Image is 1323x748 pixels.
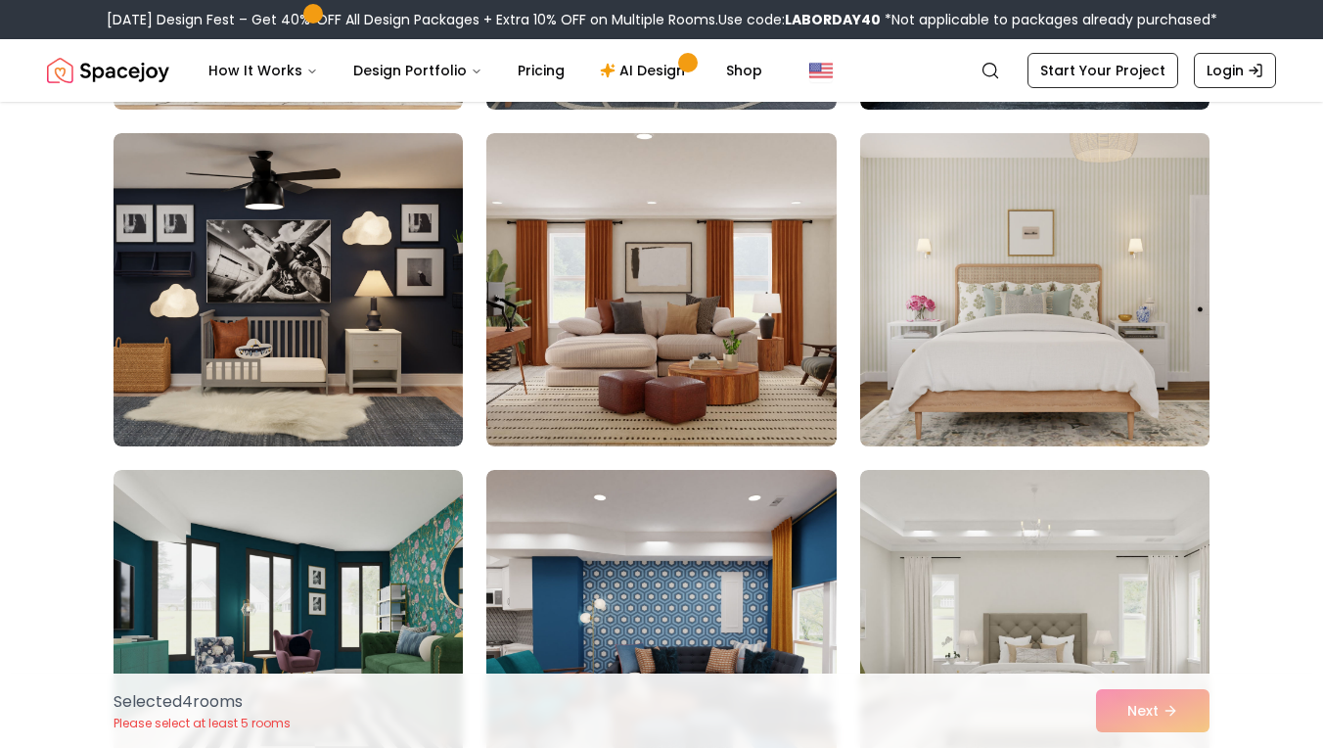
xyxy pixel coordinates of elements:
span: Use code: [718,10,881,29]
p: Please select at least 5 rooms [114,716,291,731]
button: How It Works [193,51,334,90]
a: Shop [710,51,778,90]
img: United States [809,59,833,82]
a: Login [1194,53,1276,88]
a: Start Your Project [1027,53,1178,88]
a: AI Design [584,51,707,90]
nav: Global [47,39,1276,102]
a: Spacejoy [47,51,169,90]
button: Design Portfolio [338,51,498,90]
img: Room room-13 [114,133,463,446]
img: Spacejoy Logo [47,51,169,90]
a: Pricing [502,51,580,90]
div: [DATE] Design Fest – Get 40% OFF All Design Packages + Extra 10% OFF on Multiple Rooms. [107,10,1217,29]
span: *Not applicable to packages already purchased* [881,10,1217,29]
nav: Main [193,51,778,90]
b: LABORDAY40 [785,10,881,29]
img: Room room-14 [486,133,836,446]
img: Room room-15 [851,125,1218,454]
p: Selected 4 room s [114,690,291,714]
